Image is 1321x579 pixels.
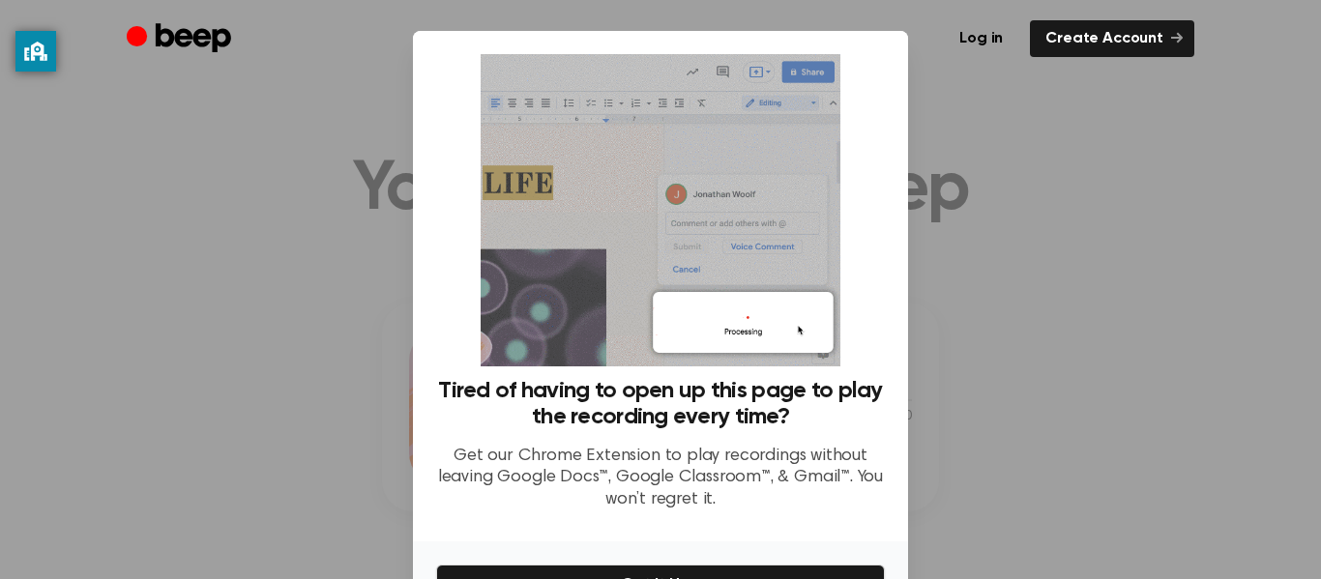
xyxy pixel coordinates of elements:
[127,20,236,58] a: Beep
[436,446,885,511] p: Get our Chrome Extension to play recordings without leaving Google Docs™, Google Classroom™, & Gm...
[481,54,839,366] img: Beep extension in action
[944,20,1018,57] a: Log in
[1030,20,1194,57] a: Create Account
[436,378,885,430] h3: Tired of having to open up this page to play the recording every time?
[15,31,56,72] button: privacy banner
